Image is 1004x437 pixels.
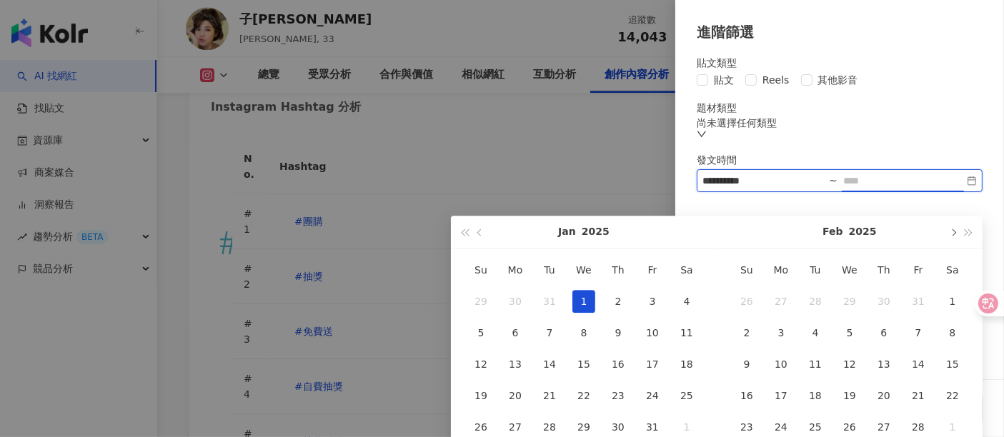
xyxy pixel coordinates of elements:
[697,21,983,43] div: 進階篩選
[823,176,843,186] div: ~
[708,72,740,88] span: 貼文
[804,290,827,313] div: 28
[635,317,670,348] td: 2025-01-10
[498,348,532,380] td: 2025-01-13
[567,317,601,348] td: 2025-01-08
[670,380,704,411] td: 2025-01-25
[670,286,704,317] td: 2025-01-04
[730,317,764,348] td: 2025-02-02
[697,57,983,69] div: 貼文類型
[867,254,901,286] th: Th
[770,290,792,313] div: 27
[867,286,901,317] td: 2025-01-30
[635,286,670,317] td: 2025-01-03
[538,321,561,344] div: 7
[498,286,532,317] td: 2024-12-30
[567,380,601,411] td: 2025-01-22
[832,286,867,317] td: 2025-01-29
[532,317,567,348] td: 2025-01-07
[941,353,964,376] div: 15
[901,348,935,380] td: 2025-02-14
[498,380,532,411] td: 2025-01-20
[532,380,567,411] td: 2025-01-21
[935,348,970,380] td: 2025-02-15
[838,384,861,407] div: 19
[572,353,595,376] div: 15
[670,317,704,348] td: 2025-01-11
[464,254,498,286] th: Su
[901,254,935,286] th: Fr
[907,321,930,344] div: 7
[697,102,983,114] div: 題材類型
[873,384,895,407] div: 20
[607,384,630,407] div: 23
[538,353,561,376] div: 14
[532,254,567,286] th: Tu
[804,384,827,407] div: 18
[812,72,864,88] span: 其他影音
[607,290,630,313] div: 2
[764,380,798,411] td: 2025-02-17
[572,384,595,407] div: 22
[601,254,635,286] th: Th
[757,72,795,88] span: Reels
[572,321,595,344] div: 8
[798,317,832,348] td: 2025-02-04
[804,321,827,344] div: 4
[601,380,635,411] td: 2025-01-23
[498,254,532,286] th: Mo
[582,216,610,248] button: 2025
[670,348,704,380] td: 2025-01-18
[697,129,707,139] span: down
[735,321,758,344] div: 2
[838,321,861,344] div: 5
[641,290,664,313] div: 3
[675,353,698,376] div: 18
[635,348,670,380] td: 2025-01-17
[867,317,901,348] td: 2025-02-06
[504,321,527,344] div: 6
[567,254,601,286] th: We
[873,353,895,376] div: 13
[798,286,832,317] td: 2025-01-28
[832,317,867,348] td: 2025-02-05
[532,286,567,317] td: 2024-12-31
[464,380,498,411] td: 2025-01-19
[469,321,492,344] div: 5
[675,384,698,407] div: 25
[641,321,664,344] div: 10
[832,348,867,380] td: 2025-02-12
[941,384,964,407] div: 22
[735,384,758,407] div: 16
[730,254,764,286] th: Su
[635,380,670,411] td: 2025-01-24
[832,254,867,286] th: We
[901,380,935,411] td: 2025-02-21
[764,348,798,380] td: 2025-02-10
[567,286,601,317] td: 2025-01-01
[730,380,764,411] td: 2025-02-16
[532,348,567,380] td: 2025-01-14
[935,286,970,317] td: 2025-02-01
[601,286,635,317] td: 2025-01-02
[770,384,792,407] div: 17
[730,348,764,380] td: 2025-02-09
[873,321,895,344] div: 6
[697,154,983,166] div: 發文時間
[558,216,576,248] button: Jan
[675,321,698,344] div: 11
[832,380,867,411] td: 2025-02-19
[849,216,877,248] button: 2025
[907,353,930,376] div: 14
[935,317,970,348] td: 2025-02-08
[770,353,792,376] div: 10
[873,290,895,313] div: 30
[670,254,704,286] th: Sa
[907,384,930,407] div: 21
[798,348,832,380] td: 2025-02-11
[867,348,901,380] td: 2025-02-13
[941,321,964,344] div: 8
[867,380,901,411] td: 2025-02-20
[635,254,670,286] th: Fr
[770,321,792,344] div: 3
